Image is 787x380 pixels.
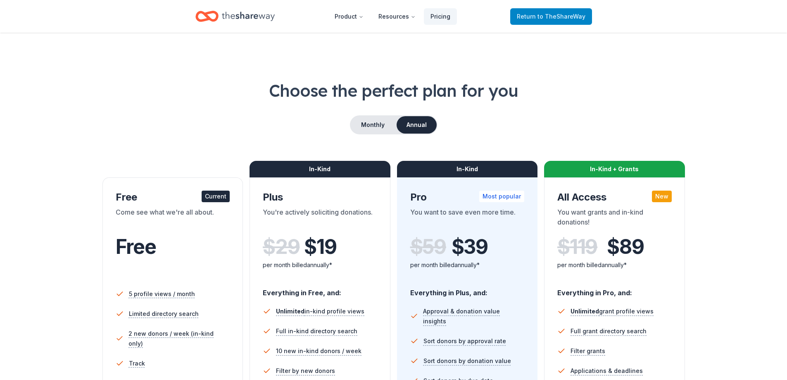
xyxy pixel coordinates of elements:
button: Resources [372,8,422,25]
div: Plus [263,191,377,204]
button: Product [328,8,370,25]
span: to TheShareWay [537,13,585,20]
span: Sort donors by donation value [423,356,511,366]
span: Unlimited [276,308,304,315]
a: Pricing [424,8,457,25]
span: Filter by new donors [276,366,335,376]
span: Full grant directory search [571,326,647,336]
div: Come see what we're all about. [116,207,230,230]
span: Approval & donation value insights [423,306,524,326]
span: 5 profile views / month [129,289,195,299]
span: grant profile views [571,308,654,315]
span: 2 new donors / week (in-kind only) [128,329,230,349]
button: Annual [397,116,437,134]
span: in-kind profile views [276,308,364,315]
div: You want grants and in-kind donations! [557,207,672,230]
div: New [652,191,672,202]
nav: Main [328,7,457,26]
span: Return [517,12,585,22]
div: Current [202,191,230,202]
span: $ 19 [304,235,336,258]
span: $ 89 [607,235,644,258]
div: per month billed annually* [410,260,525,270]
div: Pro [410,191,525,204]
h1: Choose the perfect plan for you [33,79,754,102]
div: Everything in Pro, and: [557,281,672,298]
div: Everything in Plus, and: [410,281,525,298]
div: Everything in Free, and: [263,281,377,298]
span: Sort donors by approval rate [423,336,506,346]
div: In-Kind [397,161,538,177]
span: 10 new in-kind donors / week [276,346,361,356]
span: $ 39 [452,235,488,258]
a: Home [195,7,275,26]
span: Free [116,234,156,259]
div: In-Kind + Grants [544,161,685,177]
span: Track [129,358,145,368]
span: Filter grants [571,346,605,356]
div: Free [116,191,230,204]
a: Returnto TheShareWay [510,8,592,25]
div: Most popular [479,191,524,202]
div: In-Kind [250,161,390,177]
div: per month billed annually* [263,260,377,270]
div: You want to save even more time. [410,207,525,230]
span: Applications & deadlines [571,366,643,376]
span: Limited directory search [129,309,199,319]
div: per month billed annually* [557,260,672,270]
span: Unlimited [571,308,599,315]
span: Full in-kind directory search [276,326,357,336]
button: Monthly [351,116,395,134]
div: All Access [557,191,672,204]
div: You're actively soliciting donations. [263,207,377,230]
